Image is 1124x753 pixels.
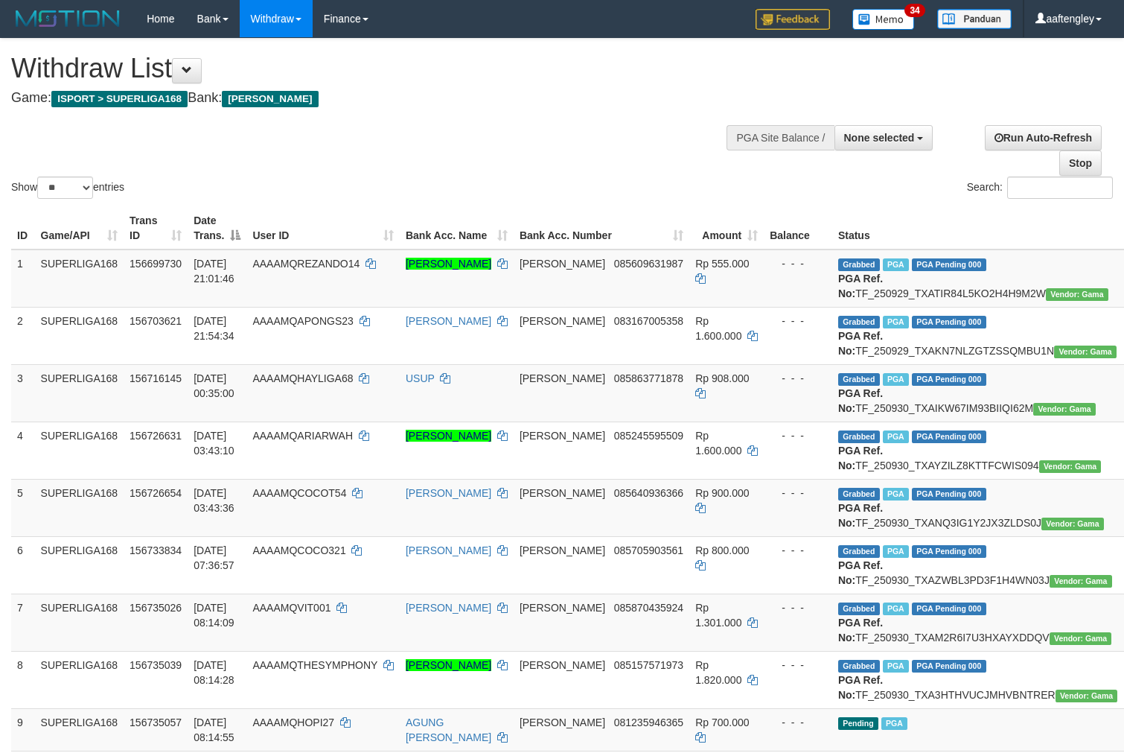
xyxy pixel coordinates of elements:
a: [PERSON_NAME] [406,430,491,442]
td: TF_250930_TXAZWBL3PD3F1H4WN03J [832,536,1124,594]
a: [PERSON_NAME] [406,315,491,327]
span: AAAAMQARIARWAH [252,430,353,442]
span: Vendor URL: https://trx31.1velocity.biz [1046,288,1108,301]
span: Vendor URL: https://trx31.1velocity.biz [1054,346,1117,358]
h4: Game: Bank: [11,91,735,106]
b: PGA Ref. No: [838,273,883,299]
span: Rp 555.000 [695,258,749,270]
a: [PERSON_NAME] [406,602,491,614]
a: Run Auto-Refresh [985,125,1102,150]
td: 1 [11,250,35,308]
b: PGA Ref. No: [838,445,883,471]
th: ID [11,207,35,250]
a: USUP [406,372,435,384]
span: [DATE] 21:54:34 [194,315,234,342]
select: Showentries [37,177,93,199]
th: Bank Acc. Number: activate to sort column ascending [514,207,689,250]
span: Rp 700.000 [695,717,749,728]
span: [PERSON_NAME] [520,659,605,671]
span: Vendor URL: https://trx31.1velocity.biz [1056,690,1118,702]
span: 156726654 [130,487,182,499]
h1: Withdraw List [11,54,735,83]
span: Copy 083167005358 to clipboard [614,315,683,327]
span: [PERSON_NAME] [520,717,605,728]
span: Vendor URL: https://trx31.1velocity.biz [1050,632,1112,645]
div: - - - [770,715,826,730]
th: Status [832,207,1124,250]
img: panduan.png [937,9,1012,29]
span: Vendor URL: https://trx31.1velocity.biz [1041,518,1104,530]
td: TF_250929_TXATIR84L5KO2H4H9M2W [832,250,1124,308]
span: Rp 1.600.000 [695,430,741,457]
span: PGA Pending [912,660,986,673]
td: TF_250930_TXAIKW67IM93BIIQI62M [832,364,1124,422]
span: AAAAMQHOPI27 [252,717,334,728]
span: PGA Pending [912,545,986,558]
b: PGA Ref. No: [838,617,883,644]
td: SUPERLIGA168 [35,250,124,308]
td: SUPERLIGA168 [35,364,124,422]
span: [DATE] 07:36:57 [194,544,234,571]
span: PGA Pending [912,488,986,501]
span: Rp 800.000 [695,544,749,556]
span: Copy 085157571973 to clipboard [614,659,683,671]
span: [DATE] 08:14:55 [194,717,234,743]
span: AAAAMQREZANDO14 [252,258,360,270]
img: Button%20Memo.svg [852,9,915,30]
img: MOTION_logo.png [11,7,124,30]
th: Balance [764,207,832,250]
span: PGA Pending [912,603,986,615]
span: 156699730 [130,258,182,270]
a: Stop [1059,150,1102,176]
td: TF_250930_TXAYZILZ8KTTFCWIS094 [832,422,1124,479]
td: 5 [11,479,35,536]
span: Grabbed [838,430,880,443]
span: Marked by aafchhiseyha [881,717,907,730]
a: [PERSON_NAME] [406,487,491,499]
span: Copy 085863771878 to clipboard [614,372,683,384]
td: 4 [11,422,35,479]
td: TF_250929_TXAKN7NLZGTZSSQMBU1N [832,307,1124,364]
span: [PERSON_NAME] [520,544,605,556]
span: AAAAMQCOCOT54 [252,487,346,499]
b: PGA Ref. No: [838,330,883,357]
span: Marked by aafchhiseyha [883,545,909,558]
b: PGA Ref. No: [838,559,883,586]
span: 156733834 [130,544,182,556]
span: [DATE] 00:35:00 [194,372,234,399]
span: AAAAMQHAYLIGA68 [252,372,353,384]
b: PGA Ref. No: [838,674,883,701]
span: [DATE] 08:14:09 [194,602,234,629]
td: SUPERLIGA168 [35,422,124,479]
span: Grabbed [838,488,880,501]
span: Marked by aafchhiseyha [883,373,909,386]
td: 7 [11,594,35,651]
span: Grabbed [838,316,880,328]
span: Marked by aafchhiseyha [883,316,909,328]
td: TF_250930_TXAM2R6I7U3HXAYXDDQV [832,594,1124,651]
span: Copy 085609631987 to clipboard [614,258,683,270]
div: - - - [770,543,826,558]
td: 9 [11,708,35,751]
span: Copy 085640936366 to clipboard [614,487,683,499]
span: Rp 1.600.000 [695,315,741,342]
span: ISPORT > SUPERLIGA168 [51,91,188,107]
div: - - - [770,600,826,615]
td: TF_250930_TXANQ3IG1Y2JX3ZLDS0J [832,479,1124,536]
span: Grabbed [838,545,880,558]
th: Trans ID: activate to sort column ascending [124,207,188,250]
b: PGA Ref. No: [838,502,883,529]
span: Pending [838,717,878,730]
td: 2 [11,307,35,364]
td: 3 [11,364,35,422]
span: Rp 1.820.000 [695,659,741,686]
span: Marked by aafchhiseyha [883,603,909,615]
span: [PERSON_NAME] [222,91,318,107]
span: Marked by aafchhiseyha [883,430,909,443]
div: - - - [770,371,826,386]
span: [PERSON_NAME] [520,315,605,327]
span: [DATE] 03:43:36 [194,487,234,514]
span: Copy 085705903561 to clipboard [614,544,683,556]
b: PGA Ref. No: [838,387,883,414]
span: Vendor URL: https://trx31.1velocity.biz [1039,460,1102,473]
